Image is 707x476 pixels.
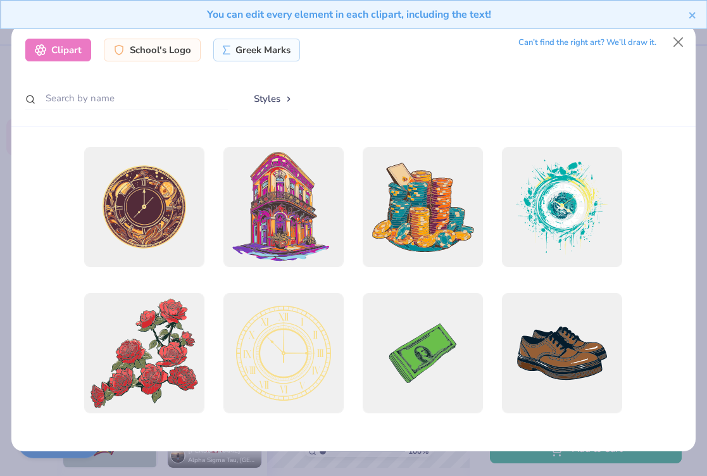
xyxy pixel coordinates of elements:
[104,39,201,61] div: School's Logo
[25,39,91,61] div: Clipart
[666,30,691,54] button: Close
[10,7,688,22] div: You can edit every element in each clipart, including the text!
[688,7,697,22] button: close
[241,87,306,111] button: Styles
[518,32,656,54] div: Can’t find the right art? We’ll draw it.
[213,39,300,61] div: Greek Marks
[25,87,228,110] input: Search by name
